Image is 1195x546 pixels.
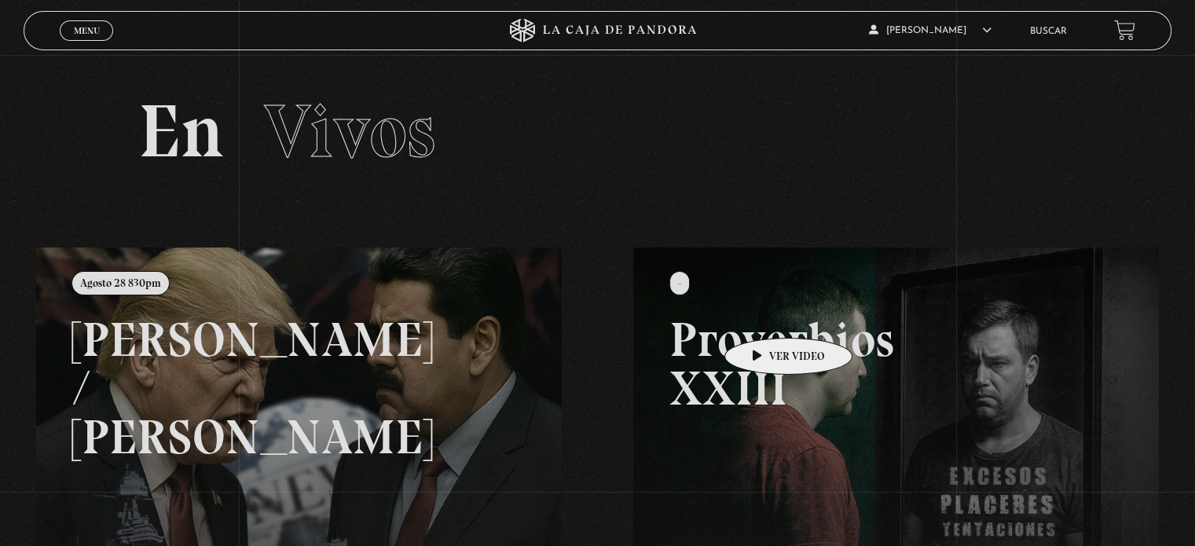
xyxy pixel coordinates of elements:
[1030,27,1067,36] a: Buscar
[264,86,435,176] span: Vivos
[1114,20,1135,41] a: View your shopping cart
[138,94,1056,169] h2: En
[68,39,105,50] span: Cerrar
[74,26,100,35] span: Menu
[869,26,992,35] span: [PERSON_NAME]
